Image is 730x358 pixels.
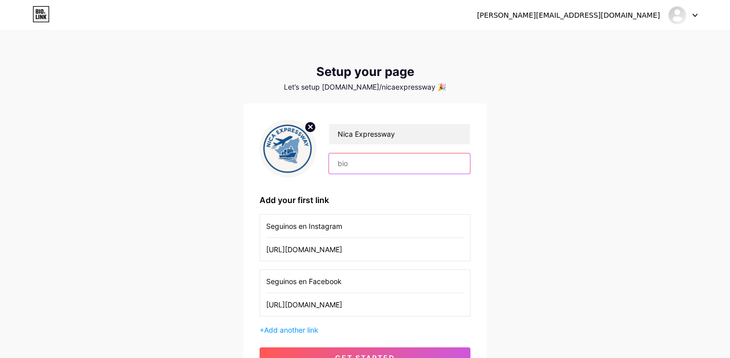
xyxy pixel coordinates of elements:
img: nicaexpressway [668,6,687,25]
input: URL (https://instagram.com/yourname) [266,238,464,261]
div: [PERSON_NAME][EMAIL_ADDRESS][DOMAIN_NAME] [477,10,660,21]
div: Let’s setup [DOMAIN_NAME]/nicaexpressway 🎉 [243,83,487,91]
div: Add your first link [260,194,470,206]
input: URL (https://instagram.com/yourname) [266,293,464,316]
span: Add another link [264,326,318,334]
img: profile pic [260,120,316,178]
input: Link name (My Instagram) [266,270,464,293]
div: + [260,325,470,335]
input: Your name [329,124,470,144]
div: Setup your page [243,65,487,79]
input: Link name (My Instagram) [266,215,464,237]
input: bio [329,153,470,174]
